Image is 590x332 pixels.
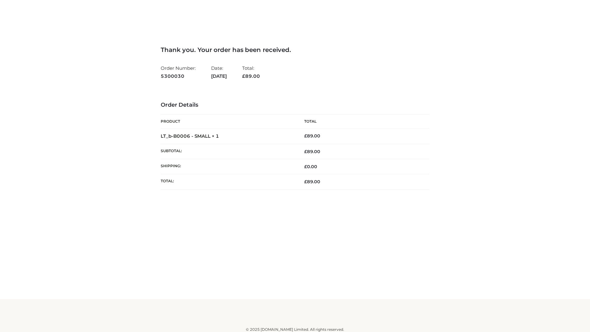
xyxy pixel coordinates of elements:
[242,73,260,79] span: 89.00
[212,133,219,139] strong: × 1
[161,159,295,174] th: Shipping:
[161,115,295,128] th: Product
[304,179,320,184] span: 89.00
[161,144,295,159] th: Subtotal:
[304,164,317,169] bdi: 0.00
[304,133,307,139] span: £
[242,63,260,81] li: Total:
[161,174,295,189] th: Total:
[295,115,429,128] th: Total
[304,149,307,154] span: £
[242,73,245,79] span: £
[304,149,320,154] span: 89.00
[304,164,307,169] span: £
[304,179,307,184] span: £
[211,63,227,81] li: Date:
[161,63,196,81] li: Order Number:
[161,72,196,80] strong: 5300030
[161,46,429,53] h3: Thank you. Your order has been received.
[211,72,227,80] strong: [DATE]
[304,133,320,139] bdi: 89.00
[161,102,429,109] h3: Order Details
[161,133,210,139] a: LT_b-B0006 - SMALL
